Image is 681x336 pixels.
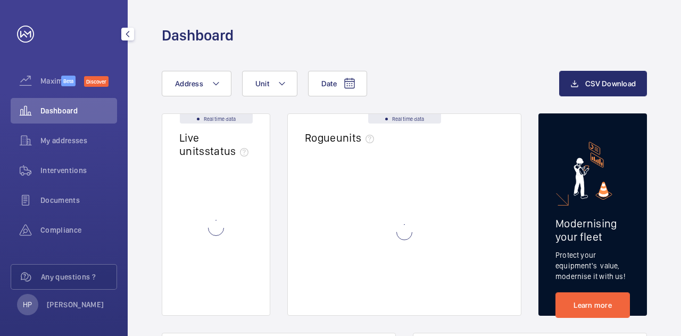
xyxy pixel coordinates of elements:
button: Address [162,71,231,96]
h2: Modernising your fleet [555,217,630,243]
img: marketing-card.svg [574,142,612,200]
p: HP [23,299,32,310]
div: Real time data [368,114,441,124]
span: Unit [255,79,269,88]
h2: Live units [179,131,253,158]
span: My addresses [40,135,117,146]
span: Documents [40,195,117,206]
span: Address [175,79,203,88]
span: Discover [84,76,109,87]
span: units [336,131,379,144]
p: Protect your equipment's value, modernise it with us! [555,250,630,282]
a: Learn more [555,292,630,318]
span: Date [321,79,337,88]
span: Any questions ? [41,272,117,282]
span: Compliance [40,225,117,235]
h2: Rogue [305,131,378,144]
button: Date [308,71,367,96]
span: CSV Download [585,79,636,88]
span: Beta [61,76,76,86]
button: CSV Download [559,71,647,96]
p: [PERSON_NAME] [47,299,104,310]
h1: Dashboard [162,26,234,45]
span: Interventions [40,165,117,176]
button: Unit [242,71,297,96]
span: Maximize [40,76,61,86]
span: Dashboard [40,105,117,116]
span: status [205,144,253,158]
div: Real time data [180,114,253,124]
